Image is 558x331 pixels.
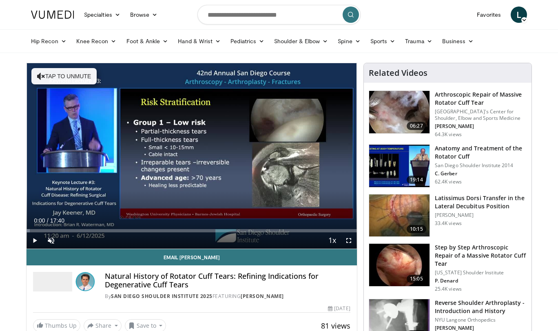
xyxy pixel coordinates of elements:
[341,232,357,249] button: Fullscreen
[27,249,357,265] a: Email [PERSON_NAME]
[47,217,49,224] span: /
[122,33,173,49] a: Foot & Ankle
[369,194,527,237] a: 10:15 Latissimus Dorsi Transfer in the Lateral Decubitus Position [PERSON_NAME] 33.4K views
[27,232,43,249] button: Play
[369,91,430,133] img: 281021_0002_1.png.150x105_q85_crop-smart_upscale.jpg
[435,299,527,315] h3: Reverse Shoulder Arthroplasty - Introduction and History
[435,269,527,276] p: [US_STATE] Shoulder Institute
[27,63,357,249] video-js: Video Player
[31,11,74,19] img: VuMedi Logo
[105,293,350,300] div: By FEATURING
[407,275,426,283] span: 15:05
[71,33,122,49] a: Knee Recon
[511,7,527,23] a: L
[435,90,527,107] h3: Arthroscopic Repair of Massive Rotator Cuff Tear
[369,90,527,138] a: 06:27 Arthroscopic Repair of Massive Rotator Cuff Tear [GEOGRAPHIC_DATA]'s Center for Shoulder, E...
[407,122,426,130] span: 06:27
[26,33,71,49] a: Hip Recon
[333,33,365,49] a: Spine
[31,68,97,84] button: Tap to unmute
[435,108,527,121] p: [GEOGRAPHIC_DATA]'s Center for Shoulder, Elbow and Sports Medicine
[435,194,527,210] h3: Latissimus Dorsi Transfer in the Lateral Decubitus Position
[435,144,527,161] h3: Anatomy and Treatment of the Rotator Cuff
[400,33,437,49] a: Trauma
[241,293,284,300] a: [PERSON_NAME]
[50,217,64,224] span: 17:40
[435,220,462,227] p: 33.4K views
[435,212,527,218] p: [PERSON_NAME]
[79,7,125,23] a: Specialties
[111,293,213,300] a: San Diego Shoulder Institute 2025
[27,229,357,232] div: Progress Bar
[435,286,462,292] p: 25.4K views
[321,321,350,331] span: 81 views
[369,243,527,292] a: 15:05 Step by Step Arthroscopic Repair of a Massive Rotator Cuff Tear [US_STATE] Shoulder Institu...
[435,317,527,323] p: NYU Langone Orthopedics
[105,272,350,289] h4: Natural History of Rotator Cuff Tears: Refining Indications for Degenerative Cuff Tears
[435,170,527,177] p: C. Gerber
[369,194,430,237] img: 38501_0000_3.png.150x105_q85_crop-smart_upscale.jpg
[369,144,527,188] a: 19:14 Anatomy and Treatment of the Rotator Cuff San Diego Shoulder Institute 2014 C. Gerber 62.4K...
[328,305,350,312] div: [DATE]
[33,272,72,291] img: San Diego Shoulder Institute 2025
[369,244,430,286] img: 7cd5bdb9-3b5e-40f2-a8f4-702d57719c06.150x105_q85_crop-smart_upscale.jpg
[407,225,426,233] span: 10:15
[435,131,462,138] p: 64.3K views
[324,232,341,249] button: Playback Rate
[125,7,163,23] a: Browse
[226,33,269,49] a: Pediatrics
[75,272,95,291] img: Avatar
[435,123,527,130] p: [PERSON_NAME]
[435,278,527,284] p: P. Denard
[43,232,59,249] button: Unmute
[269,33,333,49] a: Shoulder & Elbow
[472,7,506,23] a: Favorites
[197,5,361,24] input: Search topics, interventions
[435,243,527,268] h3: Step by Step Arthroscopic Repair of a Massive Rotator Cuff Tear
[407,176,426,184] span: 19:14
[34,217,45,224] span: 0:00
[437,33,479,49] a: Business
[173,33,226,49] a: Hand & Wrist
[435,162,527,169] p: San Diego Shoulder Institute 2014
[369,68,427,78] h4: Related Videos
[365,33,401,49] a: Sports
[369,145,430,187] img: 58008271-3059-4eea-87a5-8726eb53a503.150x105_q85_crop-smart_upscale.jpg
[435,179,462,185] p: 62.4K views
